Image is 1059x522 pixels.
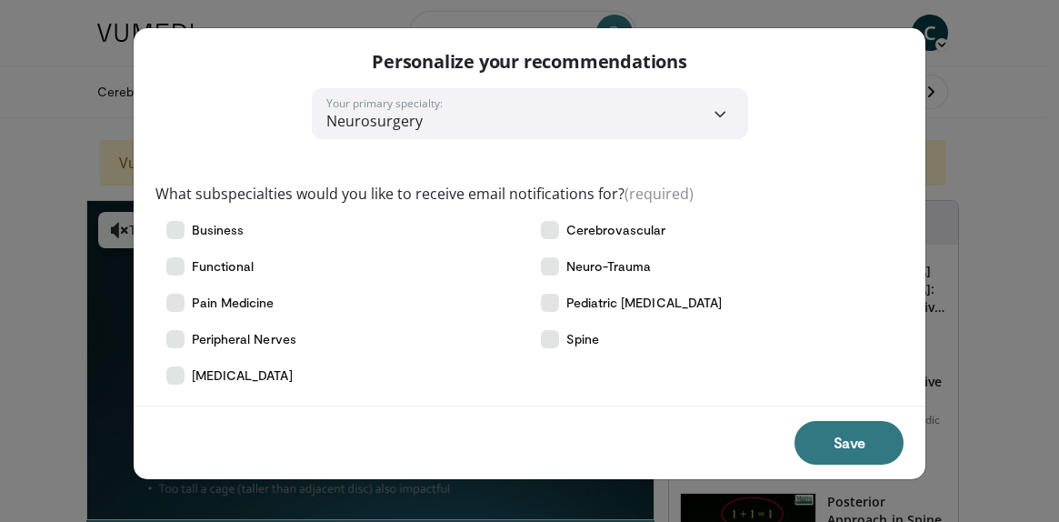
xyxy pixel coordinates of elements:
span: Functional [192,257,255,276]
span: Business [192,221,245,239]
label: What subspecialties would you like to receive email notifications for? [155,183,694,205]
span: (required) [624,184,694,204]
button: Save [794,421,904,465]
span: Cerebrovascular [566,221,666,239]
span: Pediatric [MEDICAL_DATA] [566,294,723,312]
span: Neuro-Trauma [566,257,652,276]
p: Personalize your recommendations [372,50,687,74]
span: Pain Medicine [192,294,275,312]
span: [MEDICAL_DATA] [192,366,293,385]
span: Spine [566,330,599,348]
span: Peripheral Nerves [192,330,296,348]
